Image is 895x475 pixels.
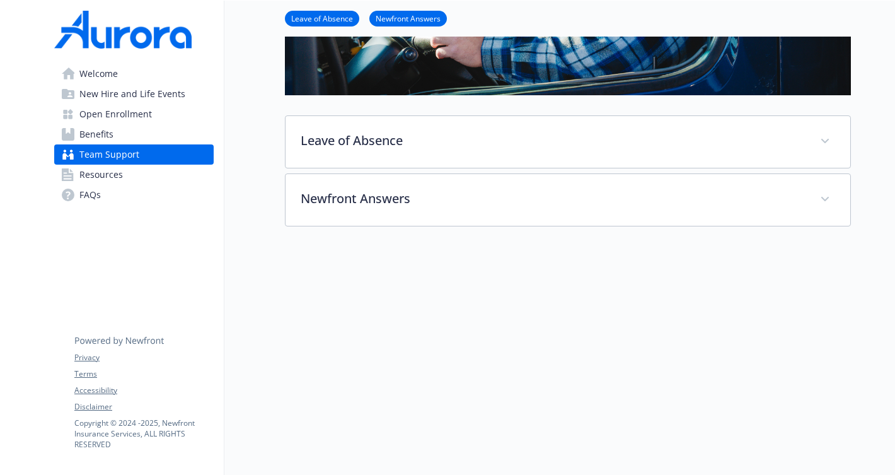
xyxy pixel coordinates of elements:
[74,385,213,396] a: Accessibility
[54,124,214,144] a: Benefits
[54,64,214,84] a: Welcome
[79,144,139,165] span: Team Support
[74,352,213,363] a: Privacy
[54,104,214,124] a: Open Enrollment
[79,124,113,144] span: Benefits
[74,401,213,413] a: Disclaimer
[286,116,850,168] div: Leave of Absence
[54,144,214,165] a: Team Support
[79,185,101,205] span: FAQs
[74,368,213,380] a: Terms
[285,12,359,24] a: Leave of Absence
[79,84,185,104] span: New Hire and Life Events
[79,64,118,84] span: Welcome
[286,174,850,226] div: Newfront Answers
[54,185,214,205] a: FAQs
[79,165,123,185] span: Resources
[74,418,213,450] p: Copyright © 2024 - 2025 , Newfront Insurance Services, ALL RIGHTS RESERVED
[54,165,214,185] a: Resources
[54,84,214,104] a: New Hire and Life Events
[301,131,805,150] p: Leave of Absence
[301,189,805,208] p: Newfront Answers
[79,104,152,124] span: Open Enrollment
[369,12,447,24] a: Newfront Answers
